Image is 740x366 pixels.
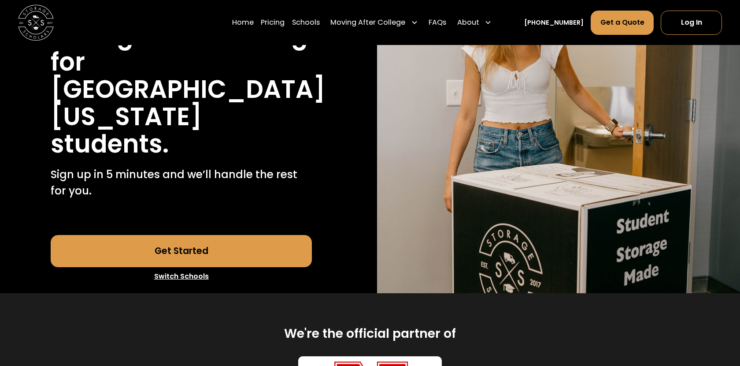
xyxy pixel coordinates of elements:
a: FAQs [429,10,446,35]
h1: students. [51,131,169,158]
a: Switch Schools [51,267,312,286]
a: Home [232,10,254,35]
a: Log In [661,11,722,35]
a: Schools [292,10,320,35]
a: Get Started [51,235,312,267]
div: Moving After College [327,10,422,35]
a: Get a Quote [591,11,654,35]
h2: We're the official partner of [284,325,456,342]
p: Sign up in 5 minutes and we’ll handle the rest for you. [51,167,312,199]
div: Moving After College [330,17,405,28]
img: Storage Scholars main logo [18,4,54,41]
div: About [454,10,496,35]
a: [PHONE_NUMBER] [524,18,584,27]
h1: [GEOGRAPHIC_DATA][US_STATE] [51,76,326,131]
div: About [457,17,479,28]
a: Pricing [261,10,285,35]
